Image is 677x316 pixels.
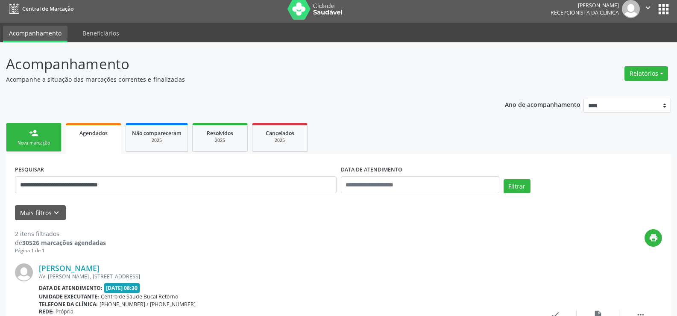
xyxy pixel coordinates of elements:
b: Data de atendimento: [39,284,103,292]
div: AV. [PERSON_NAME] , [STREET_ADDRESS] [39,273,534,280]
button: Relatórios [624,66,668,81]
span: Resolvidos [207,130,233,137]
div: Nova marcação [12,140,55,146]
p: Acompanhe a situação das marcações correntes e finalizadas [6,75,472,84]
span: Agendados [79,130,108,137]
p: Ano de acompanhamento [505,99,580,109]
span: Recepcionista da clínica [551,9,619,16]
span: [DATE] 08:30 [104,283,140,293]
span: Não compareceram [132,130,182,137]
div: person_add [29,128,38,138]
b: Rede: [39,308,54,315]
strong: 30526 marcações agendadas [22,239,106,247]
a: Beneficiários [76,26,125,41]
button: print [645,229,662,247]
button: apps [656,2,671,17]
a: Acompanhamento [3,26,67,42]
label: DATA DE ATENDIMENTO [341,163,402,176]
span: Própria [56,308,73,315]
i:  [643,3,653,12]
i: print [649,233,658,242]
span: Centro de Saude Bucal Retorno [101,293,178,300]
div: de [15,238,106,247]
span: Cancelados [266,130,294,137]
b: Unidade executante: [39,293,99,300]
img: img [15,263,33,281]
i: keyboard_arrow_down [52,208,61,218]
button: Filtrar [504,179,530,194]
label: PESQUISAR [15,163,44,176]
div: 2025 [199,137,241,144]
div: 2025 [132,137,182,144]
p: Acompanhamento [6,53,472,75]
a: Central de Marcação [6,2,73,16]
div: 2025 [258,137,301,144]
div: Página 1 de 1 [15,247,106,254]
span: [PHONE_NUMBER] / [PHONE_NUMBER] [100,301,196,308]
b: Telefone da clínica: [39,301,98,308]
a: [PERSON_NAME] [39,263,100,273]
button: Mais filtroskeyboard_arrow_down [15,205,66,220]
div: 2 itens filtrados [15,229,106,238]
div: [PERSON_NAME] [551,2,619,9]
span: Central de Marcação [22,5,73,12]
